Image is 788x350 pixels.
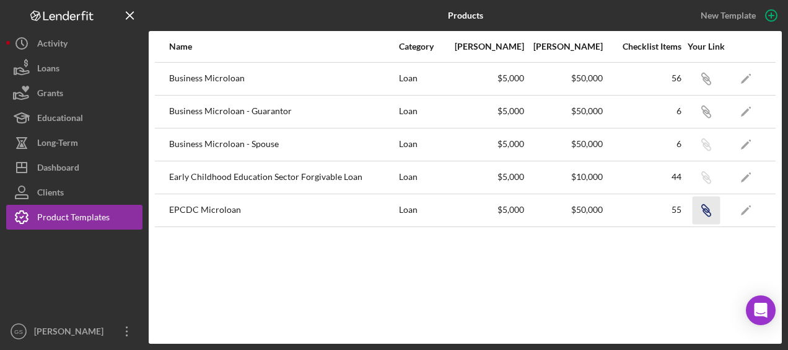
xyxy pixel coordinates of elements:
button: Educational [6,105,142,130]
div: $50,000 [525,205,603,215]
button: GS[PERSON_NAME] [6,319,142,344]
div: [PERSON_NAME] [31,319,112,347]
div: Loan [399,162,445,193]
button: Loans [6,56,142,81]
div: Dashboard [37,155,79,183]
button: Clients [6,180,142,205]
div: Grants [37,81,63,109]
button: New Template [693,6,782,25]
div: Checklist Items [604,42,681,52]
div: Open Intercom Messenger [746,295,776,325]
div: Your Link [683,42,729,52]
div: Loan [399,63,445,94]
div: $5,000 [447,106,524,116]
button: Product Templates [6,205,142,230]
div: Business Microloan - Guarantor [169,96,398,127]
div: Business Microloan - Spouse [169,129,398,160]
div: 44 [604,172,681,182]
div: Loan [399,195,445,226]
div: Activity [37,31,68,59]
div: $5,000 [447,205,524,215]
div: $5,000 [447,73,524,83]
div: 56 [604,73,681,83]
div: 6 [604,106,681,116]
b: Products [448,11,483,20]
div: $10,000 [525,172,603,182]
div: Loan [399,96,445,127]
button: Dashboard [6,155,142,180]
button: Grants [6,81,142,105]
div: 55 [604,205,681,215]
div: New Template [701,6,756,25]
div: Early Childhood Education Sector Forgivable Loan [169,162,398,193]
div: $50,000 [525,106,603,116]
div: 6 [604,139,681,149]
div: Long-Term [37,130,78,158]
div: Educational [37,105,83,133]
div: Name [169,42,398,52]
button: Activity [6,31,142,56]
div: $50,000 [525,139,603,149]
text: GS [14,328,23,335]
div: [PERSON_NAME] [447,42,524,52]
div: Product Templates [37,205,110,233]
button: Long-Term [6,130,142,155]
div: Loan [399,129,445,160]
div: Business Microloan [169,63,398,94]
div: Clients [37,180,64,208]
div: $50,000 [525,73,603,83]
div: Category [399,42,445,52]
div: $5,000 [447,139,524,149]
div: EPCDC Microloan [169,195,398,226]
div: Loans [37,56,59,84]
div: $5,000 [447,172,524,182]
div: [PERSON_NAME] [525,42,603,52]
